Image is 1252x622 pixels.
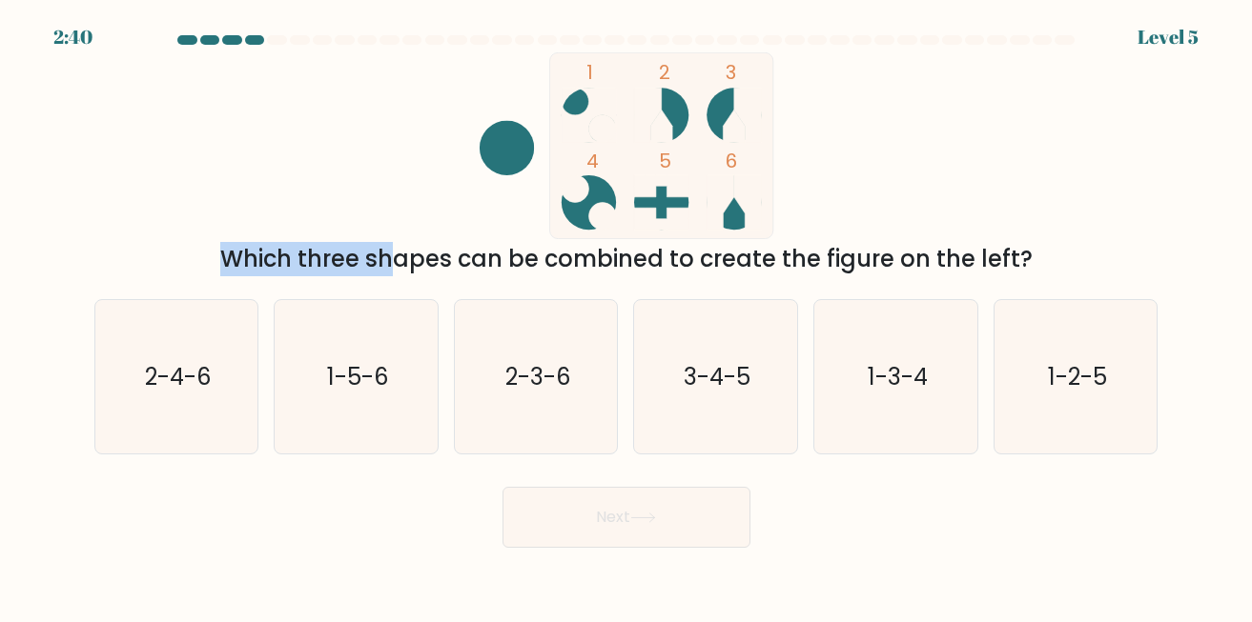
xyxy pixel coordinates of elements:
tspan: 4 [585,148,598,174]
text: 3-4-5 [684,361,750,392]
div: 2:40 [53,23,92,51]
tspan: 6 [726,148,737,174]
text: 2-4-6 [145,361,211,392]
div: Level 5 [1138,23,1199,51]
tspan: 1 [585,59,592,86]
div: Which three shapes can be combined to create the figure on the left? [106,242,1147,276]
text: 1-5-6 [327,361,388,392]
text: 1-2-5 [1048,361,1107,392]
tspan: 5 [658,148,670,174]
text: 1-3-4 [868,361,928,392]
tspan: 3 [726,59,736,86]
text: 2-3-6 [505,361,570,392]
button: Next [503,487,750,548]
tspan: 2 [658,59,669,86]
